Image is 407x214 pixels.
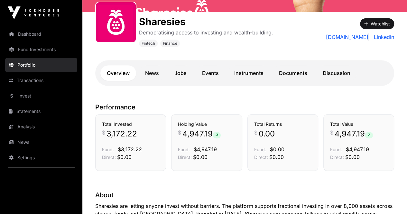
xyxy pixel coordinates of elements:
[178,154,192,160] span: Direct:
[269,154,284,160] span: $0.00
[102,129,105,136] span: $
[254,147,266,152] span: Fund:
[163,41,177,46] span: Finance
[5,27,77,41] a: Dashboard
[193,154,208,160] span: $0.00
[360,18,394,29] button: Watchlist
[254,129,257,136] span: $
[326,33,369,41] a: [DOMAIN_NAME]
[118,146,142,153] span: $3,172.22
[5,151,77,165] a: Settings
[95,191,394,200] p: About
[345,154,360,160] span: $0.00
[178,147,190,152] span: Fund:
[335,129,373,139] span: 4,947.19
[330,154,344,160] span: Direct:
[5,42,77,57] a: Fund Investments
[142,41,155,46] span: Fintech
[178,121,235,127] h3: Holding Value
[100,65,136,81] a: Overview
[117,154,132,160] span: $0.00
[102,121,159,127] h3: Total Invested
[330,121,387,127] h3: Total Value
[346,146,369,153] span: $4,947.19
[254,154,268,160] span: Direct:
[100,65,389,81] nav: Tabs
[5,58,77,72] a: Portfolio
[228,65,270,81] a: Instruments
[273,65,314,81] a: Documents
[330,147,342,152] span: Fund:
[5,73,77,88] a: Transactions
[5,120,77,134] a: Analysis
[194,146,217,153] span: $4,947.19
[139,65,165,81] a: News
[8,6,59,19] img: Icehouse Ventures Logo
[102,154,116,160] span: Direct:
[5,89,77,103] a: Invest
[102,147,114,152] span: Fund:
[5,104,77,118] a: Statements
[254,121,311,127] h3: Total Returns
[139,29,273,36] p: Democratising access to investing and wealth-building.
[95,103,394,112] p: Performance
[196,65,225,81] a: Events
[330,129,333,136] span: $
[139,16,273,27] h1: Sharesies
[259,129,275,139] span: 0.00
[5,135,77,149] a: News
[178,129,181,136] span: $
[316,65,357,81] a: Discussion
[270,146,284,153] span: $0.00
[375,183,407,214] iframe: Chat Widget
[371,33,394,41] a: LinkedIn
[98,5,133,40] img: sharesies_logo.jpeg
[168,65,193,81] a: Jobs
[182,129,221,139] span: 4,947.19
[106,129,137,139] span: 3,172.22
